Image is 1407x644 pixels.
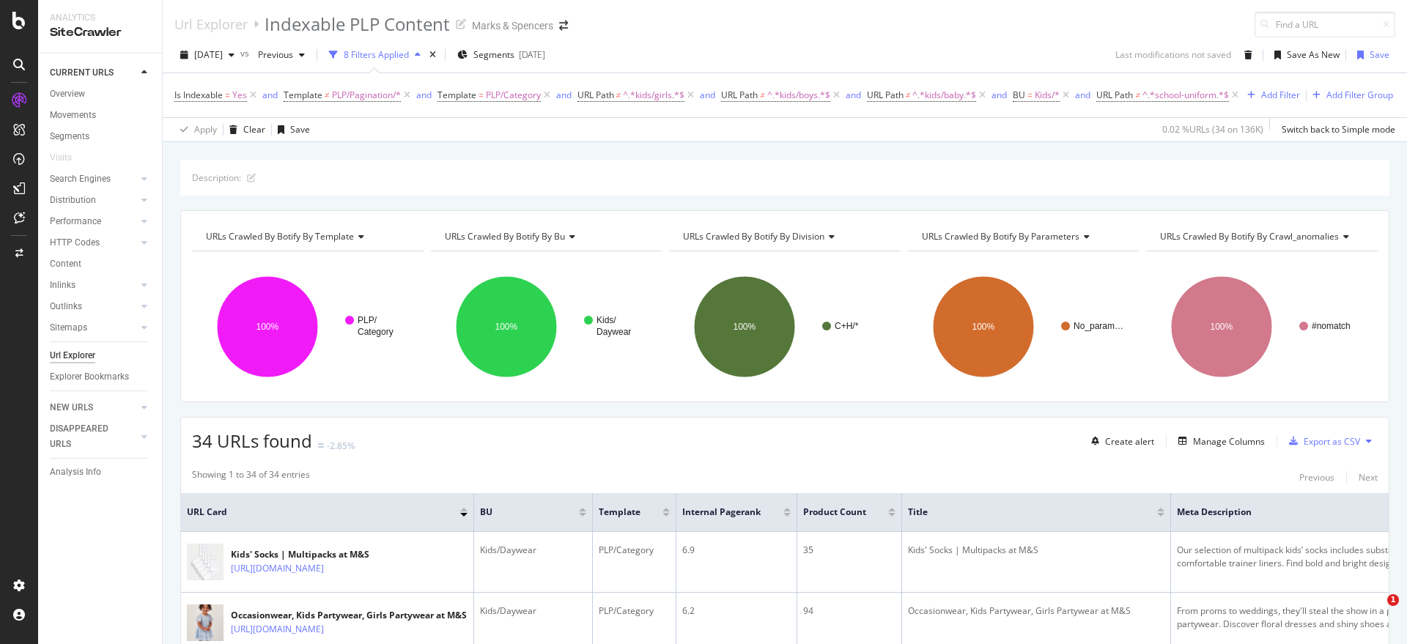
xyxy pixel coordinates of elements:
button: Save [1351,43,1389,67]
span: BU [1013,89,1025,101]
text: C+H/* [835,321,859,331]
div: 6.2 [682,604,791,618]
div: Explorer Bookmarks [50,369,129,385]
a: Visits [50,150,86,166]
text: Kids/ [597,315,616,325]
div: 94 [803,604,895,618]
button: Next [1359,468,1378,486]
button: and [1075,88,1090,102]
button: and [556,88,572,102]
a: Performance [50,214,137,229]
button: and [262,88,278,102]
span: URLs Crawled By Botify By parameters [922,230,1079,243]
h4: URLs Crawled By Botify By parameters [919,225,1126,248]
span: URLs Crawled By Botify By crawl_anomalies [1160,230,1339,243]
div: Add Filter [1261,89,1300,101]
a: Movements [50,108,152,123]
h4: URLs Crawled By Botify By division [680,225,887,248]
text: Daywear [597,327,631,337]
div: HTTP Codes [50,235,100,251]
div: Last modifications not saved [1115,48,1231,61]
text: 100% [1211,322,1233,332]
a: Inlinks [50,278,137,293]
span: Internal Pagerank [682,506,761,519]
div: Inlinks [50,278,75,293]
span: PLP/Pagination/* [332,85,401,106]
a: Outlinks [50,299,137,314]
button: Add Filter [1241,86,1300,104]
span: URLs Crawled By Botify By template [206,230,354,243]
div: Kids' Socks | Multipacks at M&S [908,544,1164,557]
button: Save As New [1268,43,1340,67]
div: Apply [194,123,217,136]
div: Content [50,256,81,272]
div: 0.02 % URLs ( 34 on 136K ) [1162,123,1263,136]
div: and [1075,89,1090,101]
button: and [416,88,432,102]
div: Description: [192,171,241,184]
a: [URL][DOMAIN_NAME] [231,622,324,637]
div: Distribution [50,193,96,208]
a: [URL][DOMAIN_NAME] [231,561,324,576]
div: Kids' Socks | Multipacks at M&S [231,548,388,561]
a: HTTP Codes [50,235,137,251]
a: CURRENT URLS [50,65,137,81]
span: URL Path [867,89,904,101]
span: ≠ [760,89,765,101]
span: Template [599,506,640,519]
button: Add Filter Group [1307,86,1393,104]
a: Analysis Info [50,465,152,480]
span: Yes [232,85,247,106]
button: Create alert [1085,429,1154,453]
div: Analytics [50,12,150,24]
text: 100% [972,322,994,332]
button: 8 Filters Applied [323,43,426,67]
div: Sitemaps [50,320,87,336]
div: Performance [50,214,101,229]
text: PLP/ [358,315,377,325]
button: Clear [224,118,265,141]
button: Export as CSV [1283,429,1360,453]
button: Segments[DATE] [451,43,551,67]
span: Product Count [803,506,866,519]
div: Overview [50,86,85,102]
a: Url Explorer [174,16,248,32]
a: Content [50,256,152,272]
button: Save [272,118,310,141]
div: SiteCrawler [50,24,150,41]
svg: A chart. [669,263,898,391]
span: Segments [473,48,514,61]
svg: A chart. [1146,263,1375,391]
h4: URLs Crawled By Botify By template [203,225,410,248]
div: DISAPPEARED URLS [50,421,124,452]
span: ^.*kids/baby.*$ [912,85,976,106]
span: 2025 Sep. 13th [194,48,223,61]
div: 6.9 [682,544,791,557]
span: Is Indexable [174,89,223,101]
button: Apply [174,118,217,141]
div: Indexable PLP Content [265,12,450,37]
div: Create alert [1105,435,1154,448]
div: and [846,89,861,101]
span: Template [284,89,322,101]
span: = [225,89,230,101]
span: ^.*kids/girls.*$ [623,85,684,106]
div: Previous [1299,471,1334,484]
div: 8 Filters Applied [344,48,409,61]
a: Url Explorer [50,348,152,363]
div: Manage Columns [1193,435,1265,448]
span: ≠ [1135,89,1140,101]
button: and [700,88,715,102]
div: Clear [243,123,265,136]
div: Occasionwear, Kids Partywear, Girls Partywear at M&S [231,609,467,622]
a: Search Engines [50,171,137,187]
span: Previous [252,48,293,61]
svg: A chart. [908,263,1137,391]
span: Title [908,506,1135,519]
img: Equal [318,443,324,448]
div: Next [1359,471,1378,484]
h4: URLs Crawled By Botify By bu [442,225,649,248]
